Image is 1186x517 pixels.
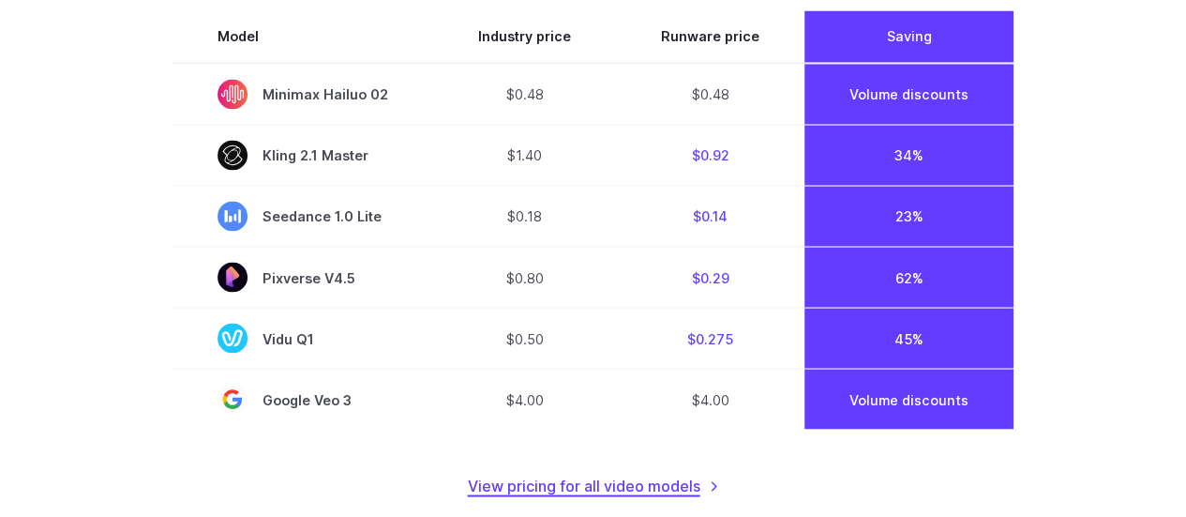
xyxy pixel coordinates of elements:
[433,308,616,369] td: $0.50
[173,10,433,63] th: Model
[616,247,804,308] td: $0.29
[804,125,1013,186] td: 34%
[616,10,804,63] th: Runware price
[433,186,616,247] td: $0.18
[804,186,1013,247] td: 23%
[218,262,388,292] span: Pixverse V4.5
[218,384,388,414] span: Google Veo 3
[616,369,804,430] td: $4.00
[433,247,616,308] td: $0.80
[804,308,1013,369] td: 45%
[218,140,388,170] span: Kling 2.1 Master
[218,323,388,353] span: Vidu Q1
[804,10,1013,63] th: Saving
[849,391,968,407] a: Volume discounts
[433,10,616,63] th: Industry price
[218,79,388,109] span: Minimax Hailuo 02
[218,201,388,231] span: Seedance 1.0 Lite
[616,186,804,247] td: $0.14
[433,63,616,125] td: $0.48
[804,247,1013,308] td: 62%
[616,63,804,125] td: $0.48
[433,369,616,430] td: $4.00
[433,125,616,186] td: $1.40
[468,474,719,498] a: View pricing for all video models
[849,86,968,102] a: Volume discounts
[616,125,804,186] td: $0.92
[616,308,804,369] td: $0.275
